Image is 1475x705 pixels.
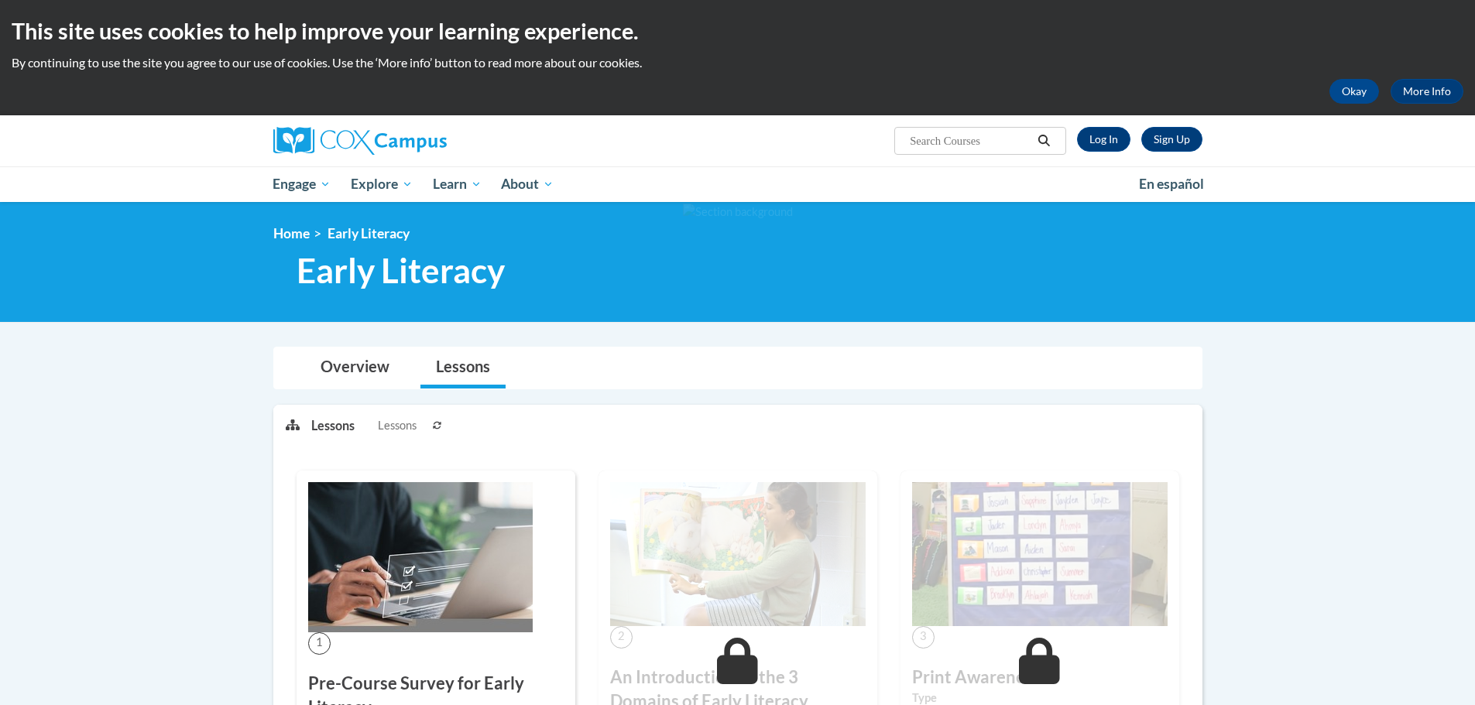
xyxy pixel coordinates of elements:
[610,482,866,626] img: Course Image
[378,417,417,434] span: Lessons
[273,175,331,193] span: Engage
[308,482,533,632] img: Course Image
[912,666,1168,690] h3: Print Awareness
[1329,79,1379,104] button: Okay
[912,482,1168,626] img: Course Image
[501,175,554,193] span: About
[433,175,482,193] span: Learn
[1139,176,1204,192] span: En español
[423,166,492,202] a: Learn
[250,166,1226,202] div: Main menu
[1032,132,1055,150] button: Search
[610,626,633,649] span: 2
[908,132,1032,150] input: Search Courses
[683,204,793,221] img: Section background
[491,166,564,202] a: About
[328,225,410,241] span: Early Literacy
[912,626,935,649] span: 3
[1391,79,1463,104] a: More Info
[297,250,505,291] span: Early Literacy
[341,166,423,202] a: Explore
[351,175,413,193] span: Explore
[1077,127,1130,152] a: Log In
[273,225,310,241] a: Home
[263,166,341,202] a: Engage
[273,127,447,155] img: Cox Campus
[305,347,405,388] a: Overview
[12,54,1463,71] p: By continuing to use the site you agree to our use of cookies. Use the ‘More info’ button to read...
[308,632,331,655] span: 1
[273,127,568,155] a: Cox Campus
[1129,168,1214,200] a: En español
[420,347,506,388] a: Lessons
[1141,127,1202,152] a: Register
[311,417,355,434] p: Lessons
[12,15,1463,46] h2: This site uses cookies to help improve your learning experience.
